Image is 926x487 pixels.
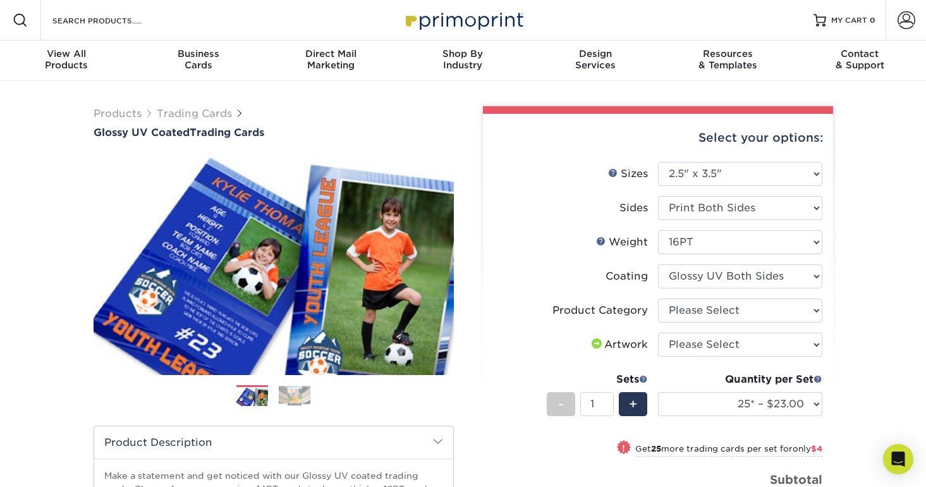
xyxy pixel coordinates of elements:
div: Artwork [589,337,648,352]
div: Quantity per Set [658,372,822,387]
a: Trading Cards [157,108,232,120]
span: Direct Mail [265,48,397,59]
small: Get more trading cards per set for [635,444,822,457]
div: Weight [596,235,648,250]
strong: Subtotal [770,472,822,486]
strong: 25 [651,444,661,453]
span: MY CART [831,15,867,26]
h1: Trading Cards [94,126,454,139]
a: BusinessCards [132,40,264,81]
div: Industry [397,48,529,71]
div: Services [529,48,661,71]
div: Sides [619,200,648,216]
a: Resources& Templates [661,40,793,81]
span: Glossy UV Coated [94,126,190,139]
div: Cards [132,48,264,71]
span: Business [132,48,264,59]
span: - [558,395,564,414]
a: Glossy UV CoatedTrading Cards [94,126,454,139]
span: + [629,395,637,414]
span: Shop By [397,48,529,59]
div: & Templates [661,48,793,71]
div: Product Category [552,303,648,318]
div: Marketing [265,48,397,71]
div: Coating [606,269,648,284]
a: Direct MailMarketing [265,40,397,81]
div: Sizes [608,166,648,182]
span: Resources [661,48,793,59]
img: Trading Cards 01 [236,386,268,408]
div: & Support [794,48,926,71]
div: Select your options: [493,114,823,162]
a: Contact& Support [794,40,926,81]
span: Design [529,48,661,59]
span: $4 [811,444,822,453]
input: SEARCH PRODUCTS..... [51,13,174,28]
span: 0 [870,16,875,25]
div: Sets [547,372,648,387]
img: Glossy UV Coated 01 [94,140,454,389]
img: Trading Cards 02 [279,386,310,405]
span: Contact [794,48,926,59]
a: DesignServices [529,40,661,81]
a: Products [94,108,142,120]
span: only [793,444,822,453]
span: ! [622,441,625,455]
h2: Product Description [94,426,453,459]
div: Open Intercom Messenger [883,444,913,474]
img: Primoprint [400,6,527,34]
a: Shop ByIndustry [397,40,529,81]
